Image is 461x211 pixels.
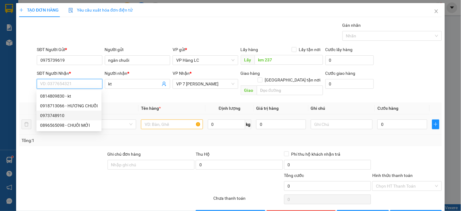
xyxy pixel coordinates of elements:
[308,102,375,114] th: Ghi chú
[78,120,132,129] span: Khác
[40,93,98,99] div: 0814809830 - kt
[428,3,445,20] button: Close
[37,70,102,77] div: SĐT Người Nhận
[219,106,240,111] span: Định lượng
[432,122,439,127] span: plus
[32,35,147,93] h2: VP Nhận: VP Nhận 779 Giải Phóng
[297,46,323,53] span: Lấy tận nơi
[245,119,251,129] span: kg
[372,173,413,178] label: Hình thức thanh toán
[68,8,132,12] span: Yêu cầu xuất hóa đơn điện tử
[284,173,304,178] span: Tổng cước
[434,9,439,14] span: close
[19,8,59,12] span: TẠO ĐƠN HÀNG
[36,111,101,120] div: 0973748910
[22,119,31,129] button: delete
[108,160,195,170] input: Ghi chú đơn hàng
[141,106,161,111] span: Tên hàng
[19,8,23,12] span: plus
[342,23,361,28] label: Gán nhãn
[162,81,167,86] span: user-add
[255,55,323,65] input: Dọc đường
[81,5,147,15] b: [DOMAIN_NAME]
[22,137,178,144] div: Tổng: 1
[256,119,306,129] input: 0
[141,119,203,129] input: VD: Bàn, Ghế
[37,14,74,24] b: Sao Việt
[68,8,73,13] img: icon
[196,152,210,157] span: Thu Hộ
[241,71,260,76] span: Giao hàng
[311,119,373,129] input: Ghi Chú
[37,46,102,53] div: SĐT Người Gửi
[213,195,283,206] div: Chưa thanh toán
[432,119,439,129] button: plus
[105,46,170,53] div: Người gửi
[40,122,98,129] div: 0896565098 - CHUỐI MỚI
[325,47,353,52] label: Cước lấy hàng
[173,71,190,76] span: VP Nhận
[105,70,170,77] div: Người nhận
[36,120,101,130] div: 0896565098 - CHUỐI MỚI
[257,85,323,95] input: Dọc đường
[36,101,101,111] div: 0918713066 - HƯƠNG CHUỐI
[3,35,49,45] h2: NVFM4YXB
[176,56,234,65] span: VP Hàng LC
[263,77,323,83] span: [GEOGRAPHIC_DATA] tận nơi
[325,55,374,65] input: Cước lấy hàng
[325,71,356,76] label: Cước giao hàng
[40,112,98,119] div: 0973748910
[377,106,398,111] span: Cước hàng
[241,85,257,95] span: Giao
[40,102,98,109] div: 0918713066 - HƯƠNG CHUỐI
[241,47,258,52] span: Lấy hàng
[325,79,374,89] input: Cước giao hàng
[256,106,279,111] span: Giá trị hàng
[176,79,234,88] span: VP 7 Phạm Văn Đồng
[108,152,141,157] label: Ghi chú đơn hàng
[36,91,101,101] div: 0814809830 - kt
[241,55,255,65] span: Lấy
[289,151,343,157] span: Phí thu hộ khách nhận trả
[3,5,34,35] img: logo.jpg
[173,46,238,53] div: VP gửi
